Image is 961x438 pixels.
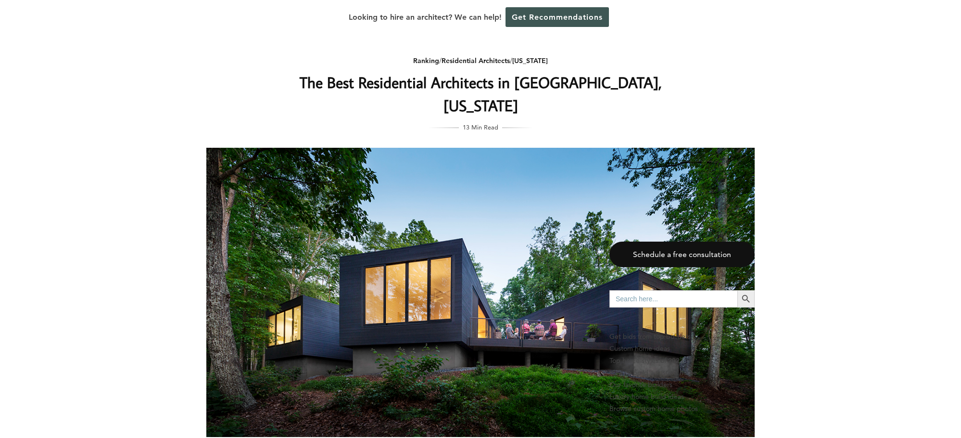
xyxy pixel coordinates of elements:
span: 13 Min Read [463,122,498,132]
a: Residential Architects [442,56,510,65]
a: Ranking [413,56,439,65]
a: [US_STATE] [512,56,548,65]
div: / / [289,55,672,67]
h1: The Best Residential Architects in [GEOGRAPHIC_DATA], [US_STATE] [289,71,672,117]
a: Get Recommendations [506,7,609,27]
